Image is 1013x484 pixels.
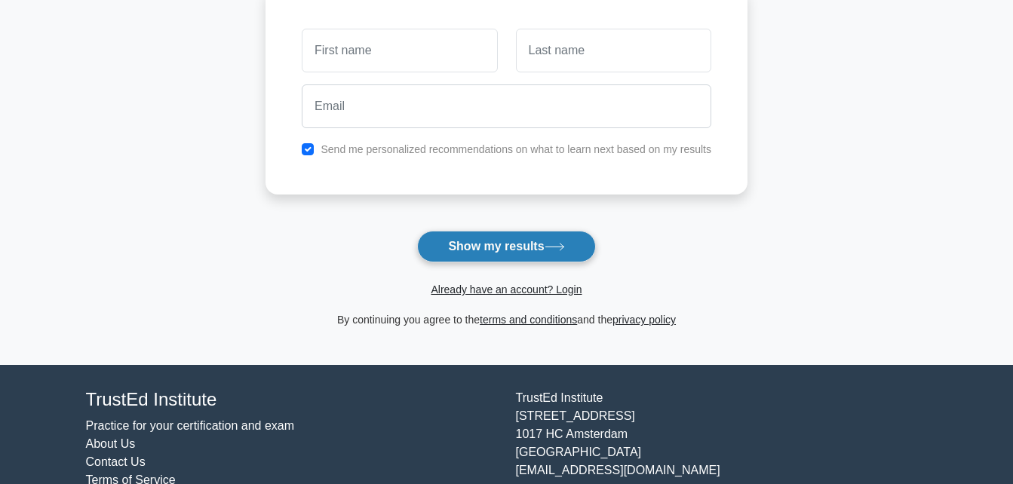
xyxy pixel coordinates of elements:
[86,455,146,468] a: Contact Us
[480,314,577,326] a: terms and conditions
[302,29,497,72] input: First name
[256,311,757,329] div: By continuing you agree to the and the
[516,29,711,72] input: Last name
[86,437,136,450] a: About Us
[86,389,498,411] h4: TrustEd Institute
[612,314,676,326] a: privacy policy
[431,283,582,296] a: Already have an account? Login
[302,84,711,128] input: Email
[86,419,295,432] a: Practice for your certification and exam
[417,231,595,262] button: Show my results
[321,143,711,155] label: Send me personalized recommendations on what to learn next based on my results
